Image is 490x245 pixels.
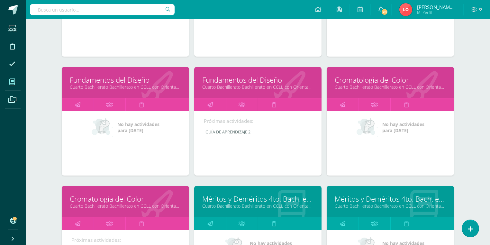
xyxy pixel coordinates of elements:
a: Méritos y Deméritos 4to. Bach. en CCLL. con Orientación en Diseño Gráfico "A" [202,194,313,204]
input: Busca un usuario... [30,4,175,15]
div: Próximas actividades: [71,237,179,243]
span: No hay actividades para [DATE] [382,121,424,133]
span: 28 [381,8,388,15]
a: Cuarto Bachillerato Bachillerato en CCLL con Orientación en Diseño Gráfico "A" [202,203,313,209]
a: Cromatología del Color [70,194,181,204]
img: no_activities_small.png [92,118,113,137]
a: Fundamentos del Diseño [202,75,313,85]
div: Próximas actividades: [204,118,312,124]
a: Cuarto Bachillerato Bachillerato en CCLL con Orientación en Diseño Gráfico "A" [70,84,181,90]
a: Cuarto Bachillerato Bachillerato en CCLL con Orientación en Diseño Gráfico "B" [335,203,446,209]
a: Cuarto Bachillerato Bachillerato en CCLL con Orientación en Diseño Gráfico "B" [202,84,313,90]
img: 1a4455a17abe8e661e4fee09cdba458f.png [399,3,412,16]
a: Fundamentos del Diseño [70,75,181,85]
img: no_activities_small.png [357,118,378,137]
span: Mi Perfil [417,10,456,15]
a: Méritos y Deméritos 4to. Bach. en CCLL. con Orientación en Diseño Gráfico "B" [335,194,446,204]
span: [PERSON_NAME] de [PERSON_NAME] [417,4,456,10]
a: Cuarto Bachillerato Bachillerato en CCLL con Orientación en Diseño Gráfico "A" [335,84,446,90]
a: Cuarto Bachillerato Bachillerato en CCLL con Orientación en Diseño Gráfico "B" [70,203,181,209]
span: No hay actividades para [DATE] [117,121,159,133]
a: GUÍA DE APRENDIZAJE 2 [204,129,313,135]
a: Cromatología del Color [335,75,446,85]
